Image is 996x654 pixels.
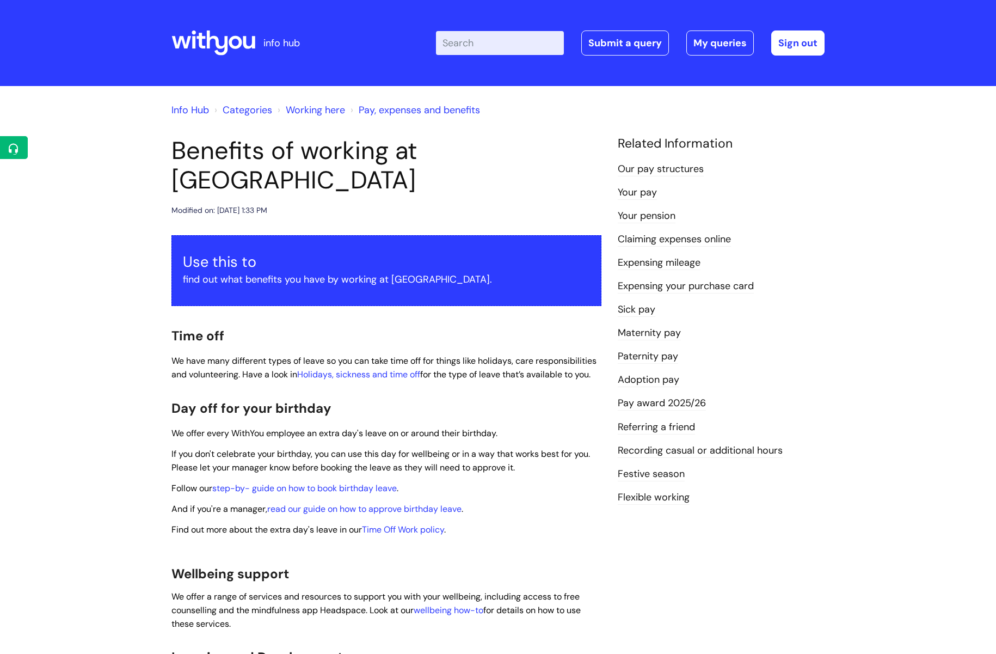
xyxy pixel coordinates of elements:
[212,101,272,119] li: Solution home
[171,103,209,117] a: Info Hub
[171,327,224,344] span: Time off
[618,373,679,387] a: Adoption pay
[618,444,783,458] a: Recording casual or additional hours
[618,162,704,176] a: Our pay structures
[618,279,754,294] a: Expensing your purchase card
[263,34,300,52] p: info hub
[618,209,675,223] a: Your pension
[618,420,695,435] a: Referring a friend
[183,271,590,288] p: find out what benefits you have by working at [GEOGRAPHIC_DATA].
[618,396,706,411] a: Pay award 2025/26
[297,369,420,380] a: Holidays, sickness and time off
[771,30,825,56] a: Sign out
[223,103,272,117] a: Categories
[275,101,345,119] li: Working here
[618,136,825,151] h4: Related Information
[171,524,446,535] span: Find out more about the extra day's leave in our .
[618,186,657,200] a: Your pay
[212,482,397,494] a: step-by- guide on how to book birthday leave
[171,482,398,494] span: Follow our .
[171,591,581,629] span: We offer a range of services and resources to support you with your wellbeing, including access t...
[171,448,590,473] span: If you don't celebrate your birthday, you can use this day for wellbeing or in a way that works b...
[362,524,444,535] a: Time Off Work policy
[267,503,462,515] a: read our guide on how to approve birthday leave
[183,253,590,271] h3: Use this to
[436,31,564,55] input: Search
[581,30,669,56] a: Submit a query
[686,30,754,56] a: My queries
[171,427,497,439] span: We offer every WithYou employee an extra day's leave on or around their birthday.
[618,233,731,247] a: Claiming expenses online
[171,355,597,380] span: We have many different types of leave so you can take time off for things like holidays, care res...
[618,256,700,270] a: Expensing mileage
[348,101,480,119] li: Pay, expenses and benefits
[436,30,825,56] div: | -
[171,400,331,417] span: Day off for your birthday
[618,350,678,364] a: Paternity pay
[171,204,267,217] div: Modified on: [DATE] 1:33 PM
[618,303,655,317] a: Sick pay
[359,103,480,117] a: Pay, expenses and benefits
[171,136,601,195] h1: Benefits of working at [GEOGRAPHIC_DATA]
[414,604,483,616] a: wellbeing how-to
[171,503,463,515] span: And if you're a manager, .
[286,103,345,117] a: Working here
[618,467,685,481] a: Festive season
[171,565,289,582] span: Wellbeing support
[618,326,681,340] a: Maternity pay
[618,491,690,505] a: Flexible working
